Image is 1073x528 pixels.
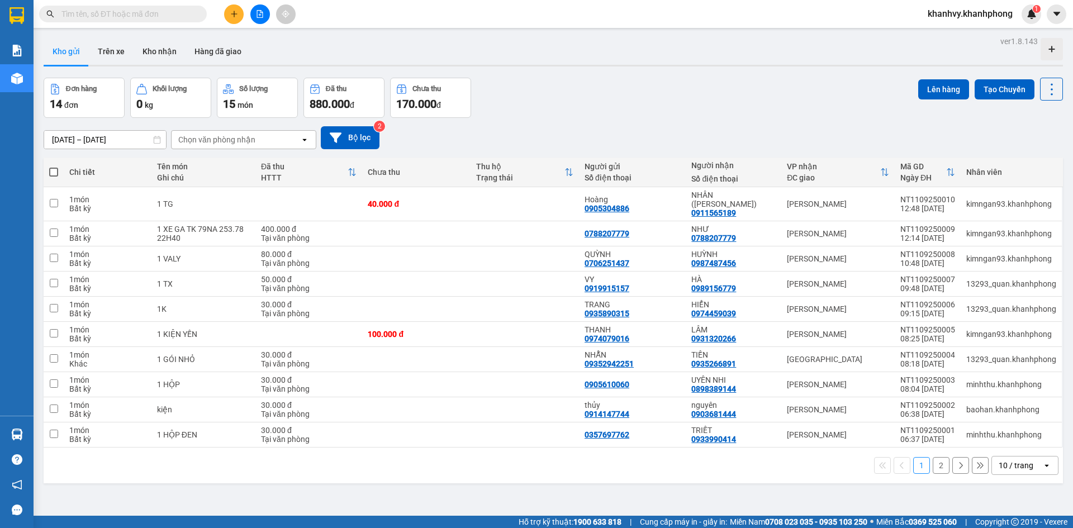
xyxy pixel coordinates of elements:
[326,85,346,93] div: Đã thu
[69,195,145,204] div: 1 món
[261,250,357,259] div: 80.000 đ
[787,380,889,389] div: [PERSON_NAME]
[900,375,955,384] div: NT1109250003
[900,234,955,242] div: 12:14 [DATE]
[691,325,776,334] div: LÂM
[12,454,22,465] span: question-circle
[1000,35,1038,47] div: ver 1.8.143
[966,405,1056,414] div: baohan.khanhphong
[900,225,955,234] div: NT1109250009
[585,300,680,309] div: TRANG
[261,162,348,171] div: Đã thu
[44,78,125,118] button: Đơn hàng14đơn
[691,259,736,268] div: 0987487456
[900,384,955,393] div: 08:04 [DATE]
[436,101,441,110] span: đ
[69,359,145,368] div: Khác
[966,199,1056,208] div: kimngan93.khanhphong
[261,426,357,435] div: 30.000 đ
[69,309,145,318] div: Bất kỳ
[69,225,145,234] div: 1 món
[975,79,1034,99] button: Tạo Chuyến
[157,199,250,208] div: 1 TG
[69,325,145,334] div: 1 món
[640,516,727,528] span: Cung cấp máy in - giấy in:
[89,38,134,65] button: Trên xe
[12,479,22,490] span: notification
[585,334,629,343] div: 0974079016
[157,225,250,242] div: 1 XE GA TK 79NA 253.78 22H40
[224,4,244,24] button: plus
[519,516,621,528] span: Hỗ trợ kỹ thuật:
[900,284,955,293] div: 09:48 [DATE]
[261,259,357,268] div: Tại văn phòng
[136,97,143,111] span: 0
[585,259,629,268] div: 0706251437
[585,250,680,259] div: QUỲNH
[157,380,250,389] div: 1 HỘP
[250,4,270,24] button: file-add
[69,300,145,309] div: 1 món
[933,457,949,474] button: 2
[374,121,385,132] sup: 2
[966,229,1056,238] div: kimngan93.khanhphong
[261,375,357,384] div: 30.000 đ
[900,309,955,318] div: 09:15 [DATE]
[895,158,961,187] th: Toggle SortBy
[765,517,867,526] strong: 0708 023 035 - 0935 103 250
[130,78,211,118] button: Khối lượng0kg
[390,78,471,118] button: Chưa thu170.000đ
[585,284,629,293] div: 0919915157
[310,97,350,111] span: 880.000
[900,162,946,171] div: Mã GD
[69,275,145,284] div: 1 món
[69,250,145,259] div: 1 món
[157,173,250,182] div: Ghi chú
[157,430,250,439] div: 1 HỘP ĐEN
[691,309,736,318] div: 0974459039
[691,250,776,259] div: HUỲNH
[691,401,776,410] div: nguyên
[585,204,629,213] div: 0905304886
[61,8,193,20] input: Tìm tên, số ĐT hoặc mã đơn
[223,97,235,111] span: 15
[66,85,97,93] div: Đơn hàng
[350,101,354,110] span: đ
[69,350,145,359] div: 1 món
[69,259,145,268] div: Bất kỳ
[69,410,145,418] div: Bất kỳ
[69,284,145,293] div: Bất kỳ
[157,305,250,313] div: 1K
[261,401,357,410] div: 30.000 đ
[691,334,736,343] div: 0931320266
[11,45,23,56] img: solution-icon
[1027,9,1037,19] img: icon-new-feature
[69,375,145,384] div: 1 món
[585,162,680,171] div: Người gửi
[1052,9,1062,19] span: caret-down
[585,325,680,334] div: THANH
[261,300,357,309] div: 30.000 đ
[966,355,1056,364] div: 13293_quan.khanhphong
[1011,518,1019,526] span: copyright
[900,426,955,435] div: NT1109250001
[261,384,357,393] div: Tại văn phòng
[787,405,889,414] div: [PERSON_NAME]
[69,168,145,177] div: Chi tiết
[303,78,384,118] button: Đã thu880.000đ
[256,10,264,18] span: file-add
[396,97,436,111] span: 170.000
[238,101,253,110] span: món
[261,173,348,182] div: HTTT
[261,225,357,234] div: 400.000 đ
[261,435,357,444] div: Tại văn phòng
[691,359,736,368] div: 0935266891
[476,173,564,182] div: Trạng thái
[781,158,895,187] th: Toggle SortBy
[69,384,145,393] div: Bất kỳ
[157,279,250,288] div: 1 TX
[50,97,62,111] span: 14
[157,355,250,364] div: 1 GÓI NHỎ
[157,254,250,263] div: 1 VALY
[255,158,362,187] th: Toggle SortBy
